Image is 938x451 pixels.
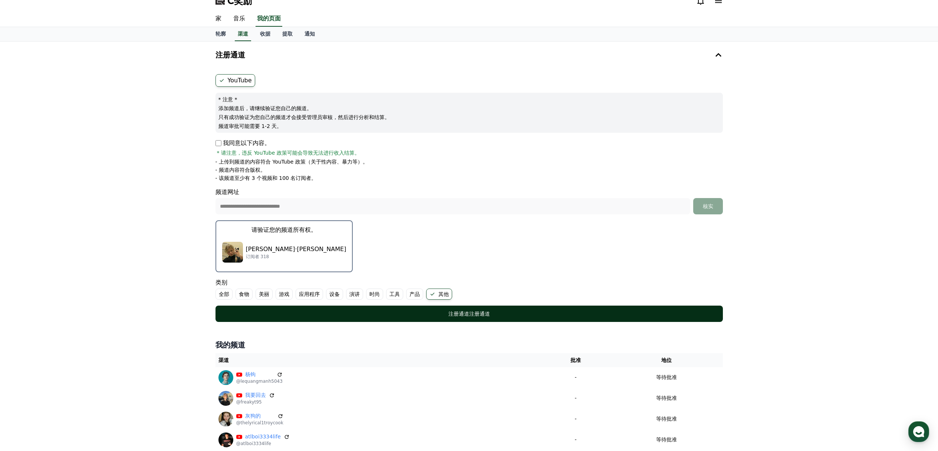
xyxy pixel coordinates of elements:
font: - [575,416,576,422]
a: 轮廓 [210,27,232,41]
font: 等待批准 [656,416,677,422]
button: 注册通道 [213,45,726,65]
img: atlboi3334life [218,432,233,447]
font: 家 [215,15,221,22]
font: 演讲 [349,291,360,297]
font: 注册通道 [215,50,245,59]
font: 产品 [409,291,420,297]
font: 频道审批可能需要 1-2 天。 [218,123,282,129]
font: 全部 [219,291,229,297]
font: 游戏 [279,291,289,297]
button: 核实 [693,198,723,214]
font: 类别 [215,279,227,286]
img: 布莱克·赫尔 [222,242,243,263]
font: 我的页面 [257,15,281,22]
font: 请验证您的频道所有权。 [251,226,317,233]
font: 其他 [438,291,449,297]
a: Home [2,235,49,254]
a: 杨钩 [245,371,274,378]
font: - [575,437,576,442]
font: 灰狗的 [245,413,261,419]
font: @lequangmanh5043 [236,379,283,384]
font: 应用程序 [299,291,320,297]
img: 灰狗的 [218,412,233,427]
a: 音乐 [227,11,251,27]
a: 我的页面 [256,11,282,27]
font: 时尚 [369,291,380,297]
font: 杨钩 [245,371,256,377]
font: - 频道内容符合版权。 [215,167,266,173]
font: @freakyt95 [236,399,262,405]
a: 渠道 [235,27,251,41]
font: 批准 [570,357,581,363]
font: 渠道 [238,31,248,37]
a: 我要回去 [245,391,266,399]
font: 食物 [239,291,249,297]
font: 添加频道后，请继续验证您自己的频道。 [218,105,312,111]
font: 工具 [389,291,400,297]
font: @thelyrical1troycook [236,420,283,425]
font: 提取 [282,31,293,37]
font: @atlboi3334life [236,441,271,446]
a: 灰狗的 [245,412,274,420]
a: atlboi3334life [245,433,281,441]
font: 核实 [703,203,713,209]
button: 请验证您的频道所有权。 布莱克·赫尔 [PERSON_NAME]·[PERSON_NAME] 订阅者 318 [215,220,353,272]
font: 通知 [305,31,315,37]
font: 地位 [661,357,672,363]
font: 等待批准 [656,374,677,380]
font: 音乐 [233,15,245,22]
font: 收据 [260,31,270,37]
span: Settings [110,246,128,252]
span: Home [19,246,32,252]
font: * 请注意，违反 YouTube 政策可能会导致无法进行收入结算。 [217,150,360,156]
img: 杨钩 [218,370,233,385]
font: 订阅者 318 [246,254,269,259]
font: YouTube [228,77,252,84]
font: 轮廓 [215,31,226,37]
a: Settings [96,235,142,254]
a: 通知 [299,27,321,41]
a: 家 [210,11,227,27]
font: 我同意以下内容。 [223,139,270,147]
font: 设备 [329,291,340,297]
font: 只有成功验证为您自己的频道才会接受管理员审核，然后进行分析和结算。 [218,114,390,120]
font: - [575,374,576,380]
span: Messages [62,247,83,253]
a: 提取 [276,27,299,41]
font: 我的频道 [215,340,245,349]
button: 注册通道注册通道 [215,306,723,322]
font: 美丽 [259,291,269,297]
font: 频道网址 [215,188,239,195]
font: 注册通道 [448,311,469,317]
font: 等待批准 [656,437,677,442]
font: 渠道 [218,357,229,363]
font: - 上传到频道的内容符合 YouTube 政策（关于性内容、暴力等）。 [215,159,368,165]
img: 我要回去 [218,391,233,406]
a: Messages [49,235,96,254]
a: 收据 [254,27,276,41]
font: 我要回去 [245,392,266,398]
font: - 该频道至少有 3 个视频和 100 名订阅者。 [215,175,317,181]
font: atlboi3334life [245,434,281,440]
font: [PERSON_NAME]·[PERSON_NAME] [246,246,346,253]
font: - [575,395,576,401]
font: 等待批准 [656,395,677,401]
font: 注册通道 [469,311,490,317]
